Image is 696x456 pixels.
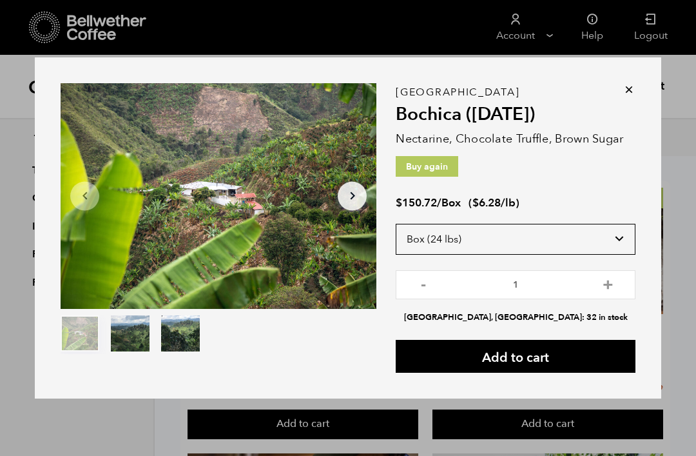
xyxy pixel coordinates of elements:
button: + [600,277,616,290]
span: $ [472,195,479,210]
button: Add to cart [396,340,635,373]
button: - [415,277,431,290]
span: Box [441,195,461,210]
h2: Bochica ([DATE]) [396,104,635,126]
span: $ [396,195,402,210]
li: [GEOGRAPHIC_DATA], [GEOGRAPHIC_DATA]: 32 in stock [396,312,635,324]
bdi: 150.72 [396,195,437,210]
bdi: 6.28 [472,195,501,210]
p: Buy again [396,156,458,177]
p: Nectarine, Chocolate Truffle, Brown Sugar [396,130,635,148]
span: /lb [501,195,516,210]
span: ( ) [469,195,519,210]
span: / [437,195,441,210]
